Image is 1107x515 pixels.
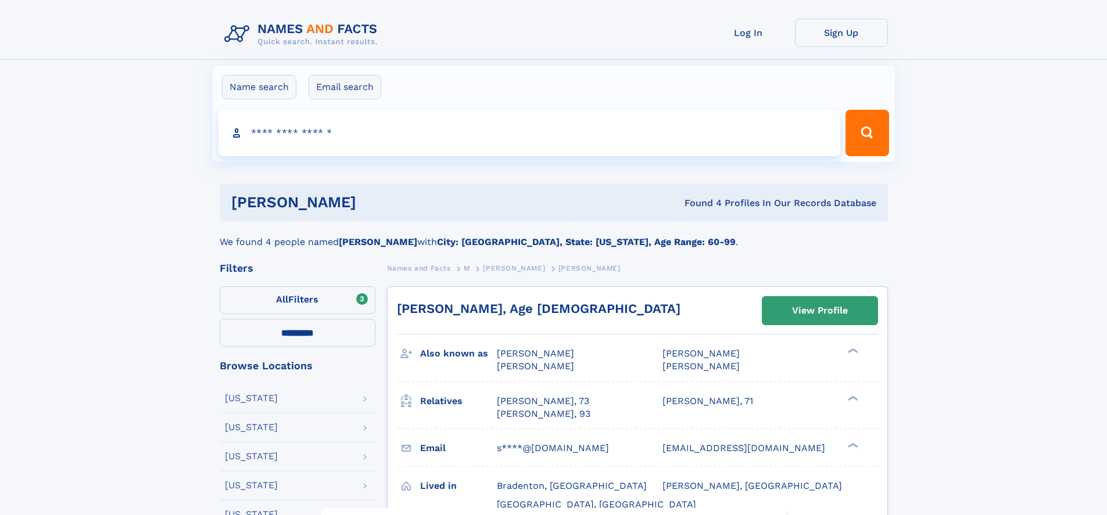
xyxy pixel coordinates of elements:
span: [PERSON_NAME] [483,264,545,272]
b: City: [GEOGRAPHIC_DATA], State: [US_STATE], Age Range: 60-99 [437,236,736,247]
span: Bradenton, [GEOGRAPHIC_DATA] [497,480,647,491]
h3: Relatives [420,391,497,411]
div: [US_STATE] [225,481,278,490]
div: Filters [220,263,375,273]
div: ❯ [845,441,859,449]
div: View Profile [792,297,848,324]
h1: [PERSON_NAME] [231,195,521,210]
a: Log In [702,19,795,47]
h3: Lived in [420,476,497,496]
label: Name search [222,75,296,99]
a: Sign Up [795,19,888,47]
a: View Profile [762,297,877,325]
span: [PERSON_NAME] [497,348,574,359]
span: [PERSON_NAME], [GEOGRAPHIC_DATA] [662,480,842,491]
input: search input [218,110,841,156]
span: M [464,264,470,272]
a: [PERSON_NAME], 73 [497,395,589,408]
a: [PERSON_NAME], Age [DEMOGRAPHIC_DATA] [397,301,680,316]
div: ❯ [845,394,859,402]
span: [PERSON_NAME] [558,264,621,272]
a: M [464,261,470,275]
a: [PERSON_NAME] [483,261,545,275]
div: We found 4 people named with . [220,221,888,249]
div: [US_STATE] [225,423,278,432]
a: [PERSON_NAME], 71 [662,395,753,408]
span: All [276,294,288,305]
div: [US_STATE] [225,394,278,403]
span: [EMAIL_ADDRESS][DOMAIN_NAME] [662,442,825,453]
div: ❯ [845,347,859,355]
a: [PERSON_NAME], 93 [497,408,590,420]
label: Email search [309,75,381,99]
b: [PERSON_NAME] [339,236,417,247]
span: [GEOGRAPHIC_DATA], [GEOGRAPHIC_DATA] [497,499,696,510]
a: Names and Facts [387,261,451,275]
img: Logo Names and Facts [220,19,387,50]
div: [US_STATE] [225,452,278,461]
label: Filters [220,286,375,314]
div: Found 4 Profiles In Our Records Database [520,197,876,210]
h3: Also known as [420,344,497,363]
div: Browse Locations [220,361,375,371]
span: [PERSON_NAME] [497,361,574,372]
span: [PERSON_NAME] [662,348,740,359]
button: Search Button [846,110,889,156]
span: [PERSON_NAME] [662,361,740,372]
h3: Email [420,438,497,458]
